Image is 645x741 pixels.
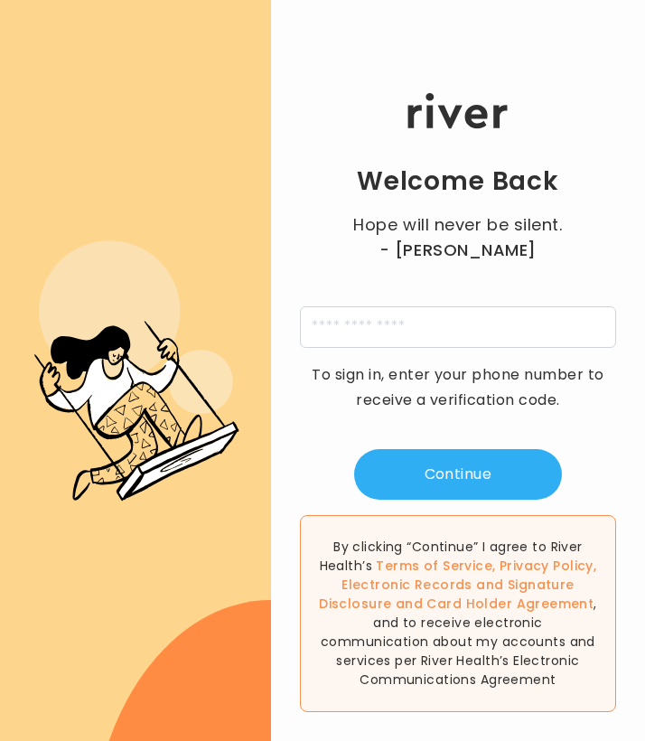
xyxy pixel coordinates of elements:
div: By clicking “Continue” I agree to River Health’s [300,515,616,712]
a: Electronic Records and Signature Disclosure [319,576,575,613]
button: Continue [354,449,562,500]
span: , , and [319,557,596,613]
a: Card Holder Agreement [426,595,594,613]
h1: Welcome Back [357,165,559,198]
span: - [PERSON_NAME] [379,238,537,263]
span: , and to receive electronic communication about my accounts and services per River Health’s Elect... [321,595,597,689]
p: Hope will never be silent. [300,212,616,263]
p: To sign in, enter your phone number to receive a verification code. [300,362,616,413]
a: Terms of Service [376,557,492,575]
a: Privacy Policy [500,557,594,575]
